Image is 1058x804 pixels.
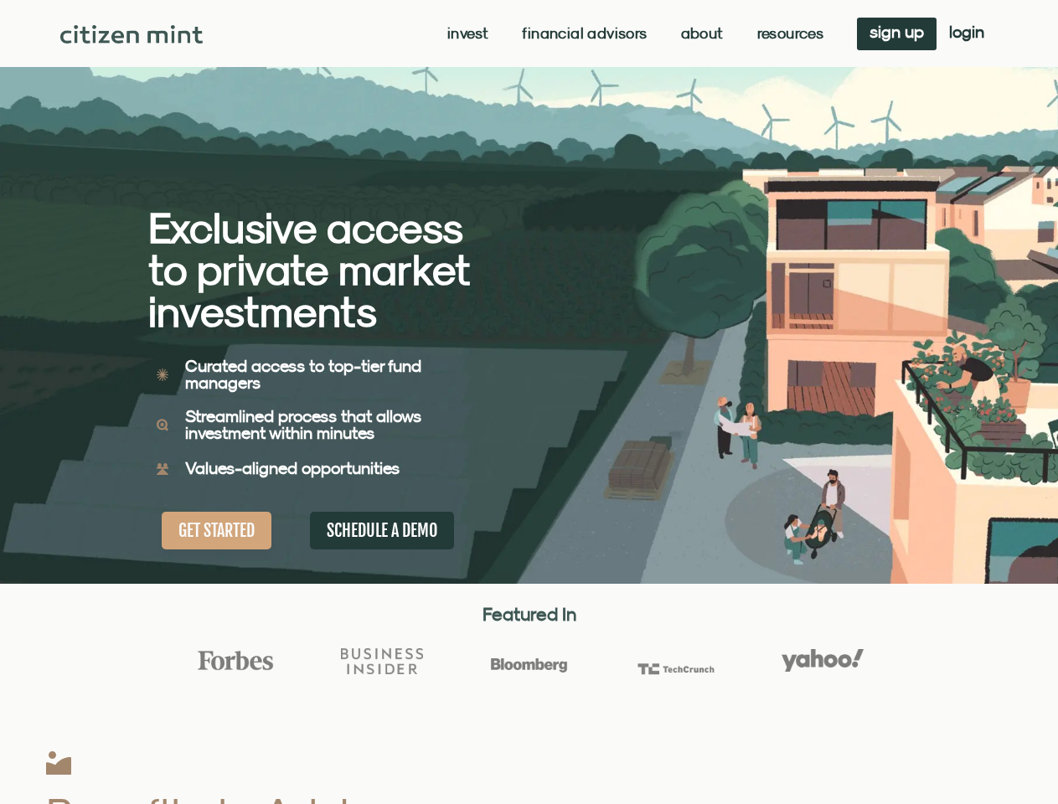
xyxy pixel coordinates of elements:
a: Financial Advisors [522,25,647,42]
b: Values-aligned opportunities [185,458,400,477]
h2: Exclusive access to private market investments [148,207,471,332]
b: Streamlined process that allows investment within minutes [185,406,421,442]
a: sign up [857,18,937,50]
strong: Featured In [483,603,576,625]
a: login [937,18,997,50]
nav: Menu [447,25,823,42]
a: GET STARTED [162,512,271,549]
img: Citizen Mint [60,25,204,44]
a: Invest [447,25,488,42]
b: Curated access to top-tier fund managers [185,356,421,392]
span: GET STARTED [178,520,255,541]
span: login [949,26,984,38]
a: Resources [757,25,824,42]
span: sign up [870,26,924,38]
span: SCHEDULE A DEMO [327,520,437,541]
a: SCHEDULE A DEMO [310,512,454,549]
img: Forbes Logo [194,650,276,672]
a: About [681,25,724,42]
